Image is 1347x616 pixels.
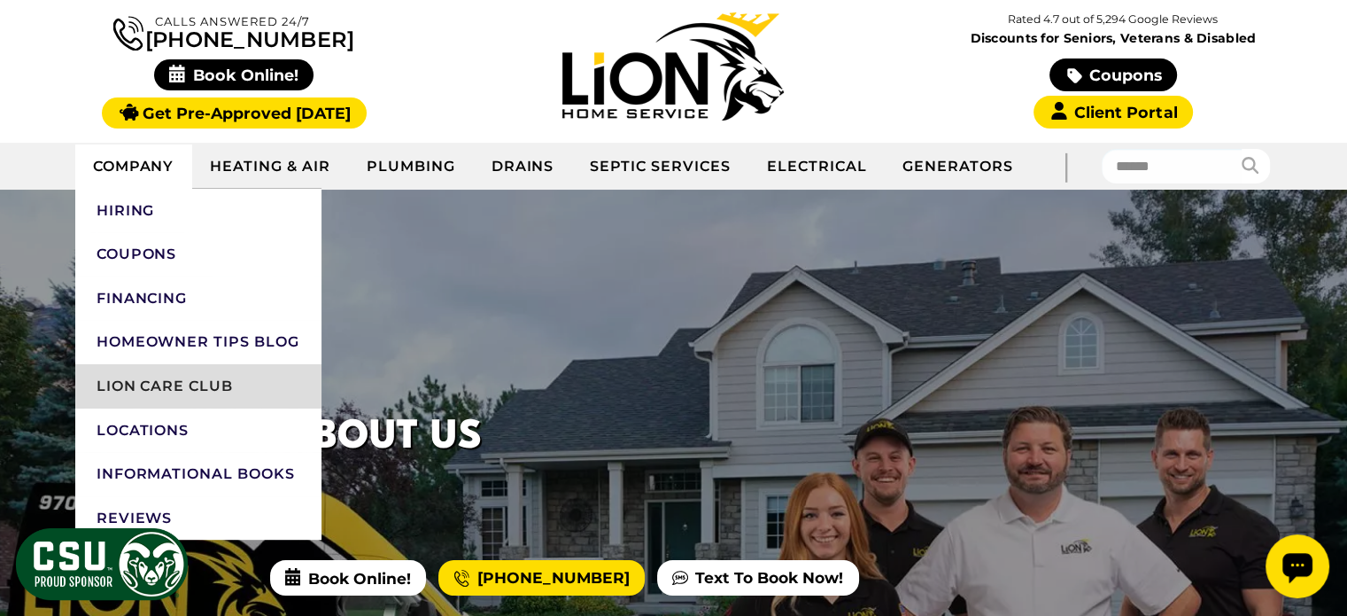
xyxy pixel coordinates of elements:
a: Financing [75,277,321,321]
a: Locations [75,409,321,453]
span: Discounts for Seniors, Veterans & Disabled [897,32,1329,44]
img: Lion Home Service [562,12,784,121]
a: [PHONE_NUMBER] [438,560,644,596]
a: Lion Care Club [75,364,321,409]
a: Reviews [75,496,321,541]
p: Rated 4.7 out of 5,294 Google Reviews [894,10,1333,29]
a: Septic Services [572,144,748,189]
a: Electrical [749,144,886,189]
div: Open chat widget [7,7,71,71]
span: Book Online! [270,560,426,596]
a: Heating & Air [192,144,348,189]
h1: About Us [283,408,482,467]
a: Homeowner Tips Blog [75,320,321,364]
div: | [1031,143,1102,190]
a: Get Pre-Approved [DATE] [102,97,367,129]
span: Book Online! [154,59,314,90]
a: Text To Book Now! [657,560,858,596]
img: CSU Sponsor Badge [13,526,190,603]
a: Client Portal [1033,96,1193,129]
a: Company [75,144,193,189]
a: Hiring [75,189,321,233]
a: Drains [474,144,573,189]
a: Coupons [75,232,321,277]
a: Informational Books [75,452,321,496]
a: Coupons [1049,58,1177,91]
a: Generators [885,144,1031,189]
a: Plumbing [349,144,474,189]
a: [PHONE_NUMBER] [113,12,354,51]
